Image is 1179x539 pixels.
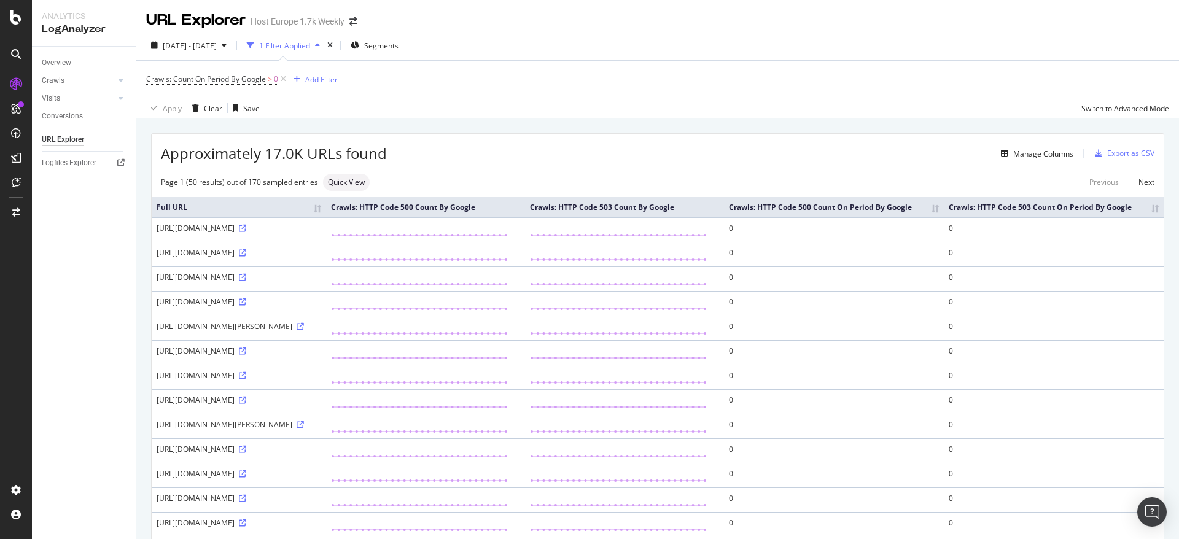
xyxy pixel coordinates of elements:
button: Segments [346,36,403,55]
td: 0 [944,512,1164,537]
a: Overview [42,56,127,69]
div: URL Explorer [146,10,246,31]
div: neutral label [323,174,370,191]
button: Save [228,98,260,118]
td: 0 [944,217,1164,242]
div: Crawls [42,74,64,87]
div: [URL][DOMAIN_NAME] [157,370,321,381]
td: 0 [944,414,1164,438]
a: Logfiles Explorer [42,157,127,169]
a: Conversions [42,110,127,123]
div: [URL][DOMAIN_NAME][PERSON_NAME] [157,419,321,430]
div: Save [243,103,260,114]
div: [URL][DOMAIN_NAME] [157,247,321,258]
th: Crawls: HTTP Code 500 Count On Period By Google: activate to sort column ascending [724,197,944,217]
a: Next [1129,173,1154,191]
th: Crawls: HTTP Code 503 Count On Period By Google: activate to sort column ascending [944,197,1164,217]
div: Conversions [42,110,83,123]
td: 0 [944,438,1164,463]
th: Full URL: activate to sort column ascending [152,197,326,217]
span: 0 [274,71,278,88]
td: 0 [724,463,944,487]
td: 0 [724,389,944,414]
div: [URL][DOMAIN_NAME] [157,346,321,356]
div: Export as CSV [1107,148,1154,158]
button: Manage Columns [996,146,1073,161]
td: 0 [944,291,1164,316]
button: [DATE] - [DATE] [146,36,232,55]
span: Quick View [328,179,365,186]
td: 0 [944,463,1164,487]
div: [URL][DOMAIN_NAME] [157,468,321,479]
div: [URL][DOMAIN_NAME] [157,518,321,528]
span: > [268,74,272,84]
div: [URL][DOMAIN_NAME] [157,493,321,503]
div: [URL][DOMAIN_NAME] [157,444,321,454]
td: 0 [944,316,1164,340]
td: 0 [724,217,944,242]
div: URL Explorer [42,133,84,146]
td: 0 [724,438,944,463]
button: Clear [187,98,222,118]
a: Crawls [42,74,115,87]
a: URL Explorer [42,133,127,146]
div: [URL][DOMAIN_NAME] [157,297,321,307]
td: 0 [724,291,944,316]
td: 0 [944,266,1164,291]
div: Analytics [42,10,126,22]
td: 0 [944,389,1164,414]
div: Add Filter [305,74,338,85]
div: arrow-right-arrow-left [349,17,357,26]
div: Apply [163,103,182,114]
th: Crawls: HTTP Code 500 Count By Google [326,197,525,217]
div: [URL][DOMAIN_NAME][PERSON_NAME] [157,321,321,332]
td: 0 [724,487,944,512]
td: 0 [724,512,944,537]
div: Host Europe 1.7k Weekly [251,15,344,28]
div: Switch to Advanced Mode [1081,103,1169,114]
div: Logfiles Explorer [42,157,96,169]
div: [URL][DOMAIN_NAME] [157,223,321,233]
td: 0 [944,487,1164,512]
div: LogAnalyzer [42,22,126,36]
td: 0 [944,242,1164,266]
td: 0 [724,266,944,291]
span: Approximately 17.0K URLs found [161,143,387,164]
td: 0 [724,365,944,389]
div: [URL][DOMAIN_NAME] [157,272,321,282]
div: [URL][DOMAIN_NAME] [157,395,321,405]
div: Visits [42,92,60,105]
a: Visits [42,92,115,105]
div: 1 Filter Applied [259,41,310,51]
button: Export as CSV [1090,144,1154,163]
td: 0 [724,242,944,266]
td: 0 [724,340,944,365]
div: Overview [42,56,71,69]
td: 0 [944,365,1164,389]
button: Apply [146,98,182,118]
button: Add Filter [289,72,338,87]
div: Clear [204,103,222,114]
button: Switch to Advanced Mode [1076,98,1169,118]
th: Crawls: HTTP Code 503 Count By Google [525,197,724,217]
td: 0 [944,340,1164,365]
td: 0 [724,414,944,438]
td: 0 [724,316,944,340]
button: 1 Filter Applied [242,36,325,55]
div: times [325,39,335,52]
span: Segments [364,41,399,51]
div: Open Intercom Messenger [1137,497,1167,527]
span: [DATE] - [DATE] [163,41,217,51]
div: Manage Columns [1013,149,1073,159]
span: Crawls: Count On Period By Google [146,74,266,84]
div: Page 1 (50 results) out of 170 sampled entries [161,177,318,187]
